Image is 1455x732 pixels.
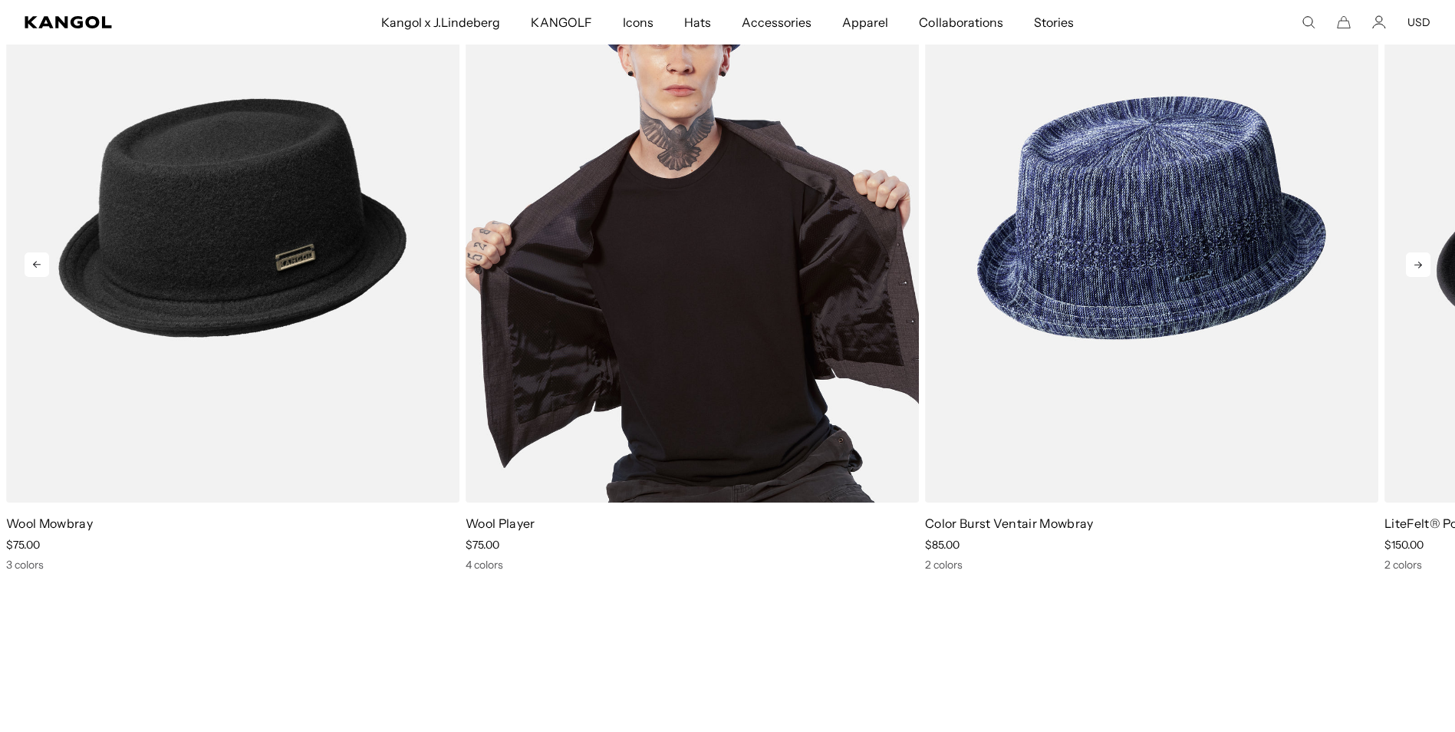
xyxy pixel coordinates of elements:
span: $75.00 [6,538,40,552]
span: $150.00 [1384,538,1424,552]
div: 3 colors [6,558,459,572]
span: $85.00 [925,538,960,552]
a: Kangol [25,16,252,28]
a: Color Burst Ventair Mowbray [925,516,1094,531]
summary: Search here [1302,15,1315,29]
span: $75.00 [466,538,499,552]
button: USD [1407,15,1430,29]
div: 4 colors [466,558,919,572]
button: Cart [1337,15,1351,29]
a: Wool Player [466,516,535,531]
a: Account [1372,15,1386,29]
a: Wool Mowbray [6,516,93,531]
div: 2 colors [925,558,1378,572]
